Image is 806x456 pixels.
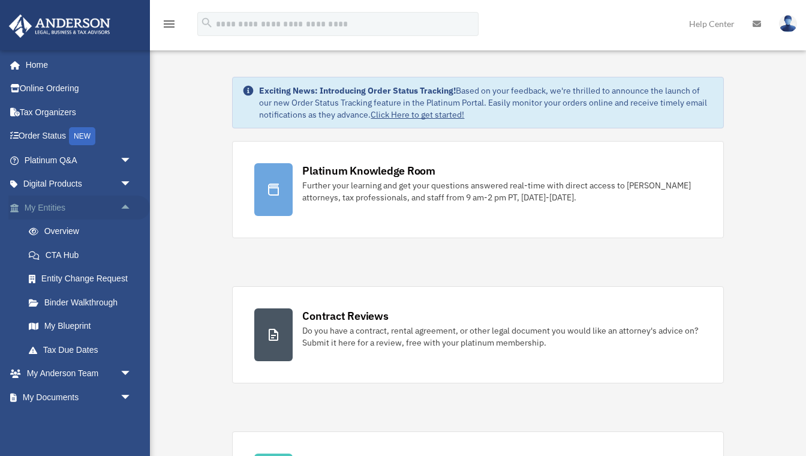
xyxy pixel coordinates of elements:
a: My Anderson Teamarrow_drop_down [8,362,150,386]
a: Entity Change Request [17,267,150,291]
span: arrow_drop_down [120,172,144,197]
i: search [200,16,213,29]
a: Online Ordering [8,77,150,101]
span: arrow_drop_down [120,409,144,434]
a: My Blueprint [17,314,150,338]
a: My Entitiesarrow_drop_up [8,196,150,220]
div: Do you have a contract, rental agreement, or other legal document you would like an attorney's ad... [302,325,701,349]
img: Anderson Advisors Platinum Portal [5,14,114,38]
a: Tax Due Dates [17,338,150,362]
a: Click Here to get started! [371,109,464,120]
strong: Exciting News: Introducing Order Status Tracking! [259,85,456,96]
a: menu [162,21,176,31]
a: Home [8,53,144,77]
a: CTA Hub [17,243,150,267]
div: Based on your feedback, we're thrilled to announce the launch of our new Order Status Tracking fe... [259,85,713,121]
a: Order StatusNEW [8,124,150,149]
a: Contract Reviews Do you have a contract, rental agreement, or other legal document you would like... [232,286,723,383]
span: arrow_drop_down [120,148,144,173]
img: User Pic [779,15,797,32]
a: Platinum Q&Aarrow_drop_down [8,148,150,172]
a: Online Learningarrow_drop_down [8,409,150,433]
a: Overview [17,220,150,244]
div: NEW [69,127,95,145]
a: Digital Productsarrow_drop_down [8,172,150,196]
i: menu [162,17,176,31]
a: Platinum Knowledge Room Further your learning and get your questions answered real-time with dire... [232,141,723,238]
span: arrow_drop_up [120,196,144,220]
div: Platinum Knowledge Room [302,163,435,178]
div: Contract Reviews [302,308,388,323]
a: My Documentsarrow_drop_down [8,385,150,409]
a: Tax Organizers [8,100,150,124]
span: arrow_drop_down [120,362,144,386]
span: arrow_drop_down [120,385,144,410]
a: Binder Walkthrough [17,290,150,314]
div: Further your learning and get your questions answered real-time with direct access to [PERSON_NAM... [302,179,701,203]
